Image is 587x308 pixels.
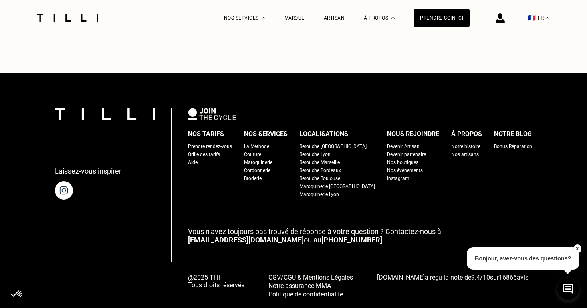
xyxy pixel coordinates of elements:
[299,128,348,140] div: Localisations
[387,150,426,158] a: Devenir partenaire
[299,174,340,182] a: Retouche Toulouse
[268,281,353,290] a: Notre assurance MMA
[55,108,155,120] img: logo Tilli
[34,14,101,22] img: Logo du service de couturière Tilli
[387,128,439,140] div: Nous rejoindre
[471,274,490,281] span: /
[244,128,288,140] div: Nos services
[387,158,418,166] a: Nos boutiques
[268,282,331,290] span: Notre assurance MMA
[188,142,232,150] a: Prendre rendez-vous
[55,167,121,175] p: Laissez-vous inspirer
[299,190,339,198] a: Maroquinerie Lyon
[546,17,549,19] img: menu déroulant
[494,128,532,140] div: Notre blog
[55,181,73,200] img: page instagram de Tilli une retoucherie à domicile
[377,274,425,281] span: [DOMAIN_NAME]
[244,158,272,166] a: Maroquinerie
[188,281,244,289] span: Tous droits réservés
[188,150,220,158] a: Grille des tarifs
[188,227,532,244] p: ou au
[188,227,441,236] span: Vous n‘avez toujours pas trouvé de réponse à votre question ? Contactez-nous à
[284,15,305,21] a: Marque
[391,17,395,19] img: Menu déroulant à propos
[244,150,261,158] a: Couture
[499,274,517,281] span: 16866
[494,142,532,150] a: Bonus Réparation
[268,290,343,298] span: Politique de confidentialité
[299,166,341,174] a: Retouche Bordeaux
[188,108,236,120] img: logo Join The Cycle
[483,274,490,281] span: 10
[262,17,265,19] img: Menu déroulant
[268,274,353,281] span: CGV/CGU & Mentions Légales
[188,236,304,244] a: [EMAIL_ADDRESS][DOMAIN_NAME]
[528,14,536,22] span: 🇫🇷
[414,9,470,27] a: Prendre soin ici
[573,244,581,253] button: X
[244,174,262,182] a: Broderie
[387,174,409,182] a: Instagram
[188,274,244,281] span: @2025 Tilli
[377,274,530,281] span: a reçu la note de sur avis.
[496,13,505,23] img: icône connexion
[451,128,482,140] div: À propos
[299,150,331,158] a: Retouche Lyon
[467,247,579,270] p: Bonjour, avez-vous des questions?
[324,15,345,21] a: Artisan
[299,142,367,150] a: Retouche [GEOGRAPHIC_DATA]
[268,290,353,298] a: Politique de confidentialité
[387,166,423,174] a: Nos événements
[188,158,198,166] a: Aide
[268,273,353,281] a: CGV/CGU & Mentions Légales
[244,166,270,174] a: Cordonnerie
[451,150,479,158] a: Nos artisans
[244,142,269,150] a: La Méthode
[321,236,382,244] a: [PHONE_NUMBER]
[188,128,224,140] div: Nos tarifs
[471,274,480,281] span: 9.4
[299,182,375,190] a: Maroquinerie [GEOGRAPHIC_DATA]
[387,142,420,150] a: Devenir Artisan
[299,158,340,166] a: Retouche Marseille
[451,142,480,150] a: Notre histoire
